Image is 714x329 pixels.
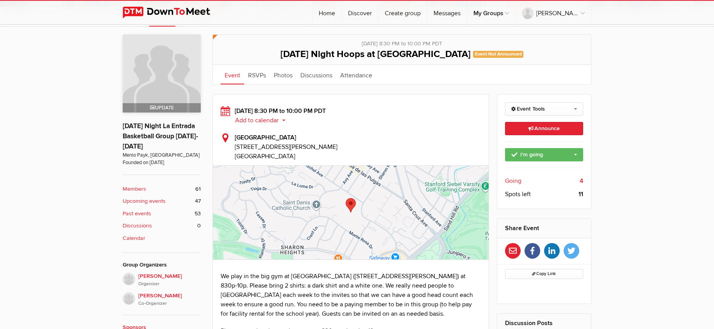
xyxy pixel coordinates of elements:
span: [PERSON_NAME] [138,291,201,307]
a: Discussion Posts [505,319,553,327]
span: Going [505,176,521,186]
a: Create group [378,1,427,24]
i: Co-Organizer [138,300,201,307]
button: Copy Link [505,269,584,279]
a: Photos [270,65,296,84]
span: Update [150,105,174,111]
b: 11 [578,190,583,199]
a: [PERSON_NAME]Organizer [123,273,201,288]
span: Announce [528,125,560,132]
a: Discussions 0 [123,222,201,230]
a: Event Tools [505,102,584,116]
a: Announce [505,122,584,135]
span: 53 [195,209,201,218]
p: We play in the big gym at [GEOGRAPHIC_DATA] ([STREET_ADDRESS][PERSON_NAME]) at 830p-10p. Please b... [221,272,481,318]
b: Members [123,185,146,193]
a: Attendance [336,65,376,84]
div: [DATE] 8:30 PM to 10:00 PM PDT [221,106,481,125]
img: DownToMeet [123,7,222,18]
img: H Lee hoops [123,273,135,285]
a: [DATE] Night La Entrada Basketball Group [DATE]-[DATE] [123,122,198,150]
b: [GEOGRAPHIC_DATA] [235,134,296,141]
button: Add to calendar [235,117,291,124]
a: Discussions [296,65,336,84]
img: Thursday Night La Entrada Basketball Group 2025-2026 [123,34,201,113]
b: Upcoming events [123,197,166,206]
b: Past events [123,209,151,218]
a: Home [312,1,341,24]
span: [GEOGRAPHIC_DATA] [235,152,295,160]
div: [DATE] 8:30 PM to 10:00 PM PDT [221,35,583,48]
span: Founded on [DATE] [123,159,201,166]
a: Discover [342,1,378,24]
span: 0 [197,222,201,230]
span: [DATE] Night Hoops at [GEOGRAPHIC_DATA] [280,48,471,60]
b: Calendar [123,234,145,243]
span: [STREET_ADDRESS][PERSON_NAME] [235,142,481,152]
a: Calendar [123,234,201,243]
i: Organizer [138,281,201,288]
h2: Share Event [505,219,584,238]
a: Upcoming events 47 [123,197,201,206]
a: My Groups [467,1,515,24]
div: Group Organizers [123,261,201,269]
span: Copy Link [532,271,556,276]
span: Menlo Payk, [GEOGRAPHIC_DATA] [123,152,201,159]
a: Members 61 [123,185,201,193]
a: Messages [427,1,467,24]
b: 4 [580,176,583,186]
a: [PERSON_NAME] [516,1,591,24]
a: Past events 53 [123,209,201,218]
a: Update [123,34,201,113]
span: 47 [195,197,201,206]
b: Discussions [123,222,152,230]
a: RSVPs [244,65,270,84]
span: [PERSON_NAME] [138,272,201,288]
a: Event [221,65,244,84]
span: 61 [195,185,201,193]
span: Event Not Announced [473,51,524,57]
span: Spots left [505,190,531,199]
a: I'm going [505,148,584,161]
a: [PERSON_NAME]Co-Organizer [123,288,201,307]
img: Derek [123,292,135,305]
